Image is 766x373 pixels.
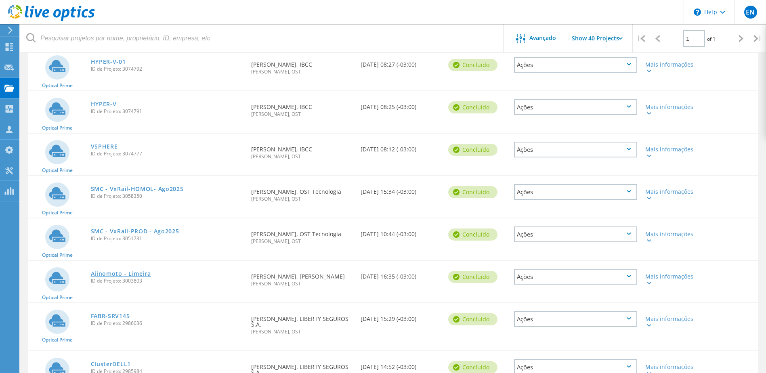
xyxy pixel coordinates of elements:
a: SMC - VxRail-HOMOL- Ago2025 [91,186,184,192]
span: [PERSON_NAME], OST [251,239,353,244]
a: VSPHERE [91,144,118,149]
div: Concluído [448,186,497,198]
span: ID de Projeto: 3058350 [91,194,243,199]
div: Ações [514,99,637,115]
div: | [749,24,766,53]
div: Mais informações [645,231,696,243]
span: ID de Projeto: 3074792 [91,67,243,71]
div: Concluído [448,59,497,71]
span: [PERSON_NAME], OST [251,154,353,159]
div: [PERSON_NAME], OST Tecnologia [247,218,357,252]
div: [DATE] 08:27 (-03:00) [357,49,444,75]
span: Optical Prime [42,83,73,88]
div: [PERSON_NAME], IBCC [247,49,357,82]
div: Mais informações [645,274,696,285]
span: Optical Prime [42,210,73,215]
div: Ações [514,184,637,200]
div: Concluído [448,228,497,241]
span: Optical Prime [42,126,73,130]
div: Mais informações [645,104,696,115]
div: Ações [514,142,637,157]
span: [PERSON_NAME], OST [251,281,353,286]
span: Avançado [529,35,556,41]
div: Mais informações [645,147,696,158]
a: Live Optics Dashboard [8,17,95,23]
div: | [633,24,649,53]
a: HYPER-V-01 [91,59,126,65]
span: Optical Prime [42,295,73,300]
span: [PERSON_NAME], OST [251,197,353,201]
div: Mais informações [645,189,696,200]
span: Optical Prime [42,337,73,342]
span: ID de Projeto: 3074777 [91,151,243,156]
div: Concluído [448,271,497,283]
span: ID de Projeto: 3051731 [91,236,243,241]
a: HYPER-V [91,101,117,107]
div: Concluído [448,313,497,325]
a: Ajinomoto - Limeira [91,271,151,277]
div: [DATE] 08:12 (-03:00) [357,134,444,160]
a: FABR-SRV145 [91,313,130,319]
div: [PERSON_NAME], [PERSON_NAME] [247,261,357,294]
span: [PERSON_NAME], OST [251,329,353,334]
div: Ações [514,226,637,242]
span: Optical Prime [42,168,73,173]
span: [PERSON_NAME], OST [251,69,353,74]
span: ID de Projeto: 2986036 [91,321,243,326]
div: [DATE] 08:25 (-03:00) [357,91,444,118]
div: [PERSON_NAME], IBCC [247,91,357,125]
div: Ações [514,311,637,327]
span: ID de Projeto: 3003803 [91,279,243,283]
div: [DATE] 10:44 (-03:00) [357,218,444,245]
a: ClusterDELL1 [91,361,131,367]
a: SMC - VxRail-PROD - Ago2025 [91,228,179,234]
div: Concluído [448,144,497,156]
div: Ações [514,269,637,285]
div: [PERSON_NAME], LIBERTY SEGUROS S.A. [247,303,357,342]
div: [DATE] 15:34 (-03:00) [357,176,444,203]
span: [PERSON_NAME], OST [251,112,353,117]
span: ID de Projeto: 3074791 [91,109,243,114]
div: Mais informações [645,62,696,73]
div: [DATE] 16:35 (-03:00) [357,261,444,287]
span: EN [746,9,755,15]
div: [PERSON_NAME], OST Tecnologia [247,176,357,210]
div: Ações [514,57,637,73]
span: of 1 [707,36,716,42]
div: Mais informações [645,316,696,327]
div: Concluído [448,101,497,113]
svg: \n [694,8,701,16]
div: [PERSON_NAME], IBCC [247,134,357,167]
input: Pesquisar projetos por nome, proprietário, ID, empresa, etc [20,24,504,52]
div: [DATE] 15:29 (-03:00) [357,303,444,330]
span: Optical Prime [42,253,73,258]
